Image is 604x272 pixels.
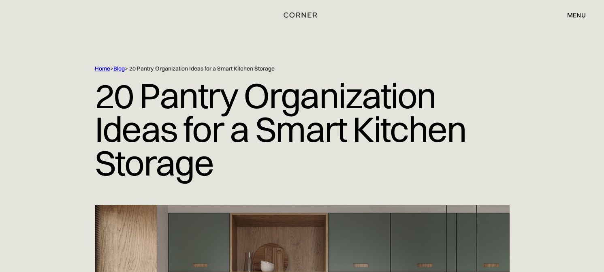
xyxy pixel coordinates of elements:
h1: 20 Pantry Organization Ideas for a Smart Kitchen Storage [95,73,510,186]
div: menu [559,8,586,22]
div: > > 20 Pantry Organization Ideas for a Smart Kitchen Storage [95,65,476,73]
a: Home [95,65,110,72]
div: menu [567,12,586,18]
a: Blog [113,65,125,72]
a: home [282,10,322,20]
